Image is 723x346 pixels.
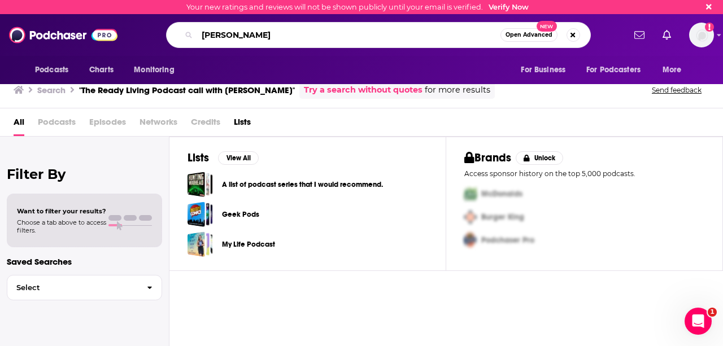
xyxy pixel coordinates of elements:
[82,59,120,81] a: Charts
[464,169,704,178] p: Access sponsor history on the top 5,000 podcasts.
[500,28,558,42] button: Open AdvancedNew
[234,113,251,136] a: Lists
[188,231,213,257] a: My Life Podcast
[481,235,534,245] span: Podchaser Pro
[89,62,114,78] span: Charts
[460,182,481,205] img: First Pro Logo
[481,212,524,222] span: Burger King
[140,113,177,136] span: Networks
[188,151,209,165] h2: Lists
[689,23,714,47] span: Logged in as tgilbride
[705,23,714,32] svg: Email not verified
[27,59,83,81] button: open menu
[489,3,529,11] a: Verify Now
[197,26,500,44] input: Search podcasts, credits, & more...
[7,275,162,300] button: Select
[648,85,705,95] button: Send feedback
[513,59,580,81] button: open menu
[481,189,522,199] span: McDonalds
[655,59,696,81] button: open menu
[191,113,220,136] span: Credits
[17,218,106,234] span: Choose a tab above to access filters.
[685,308,712,335] iframe: Intercom live chat
[188,202,213,227] a: Geek Pods
[222,208,259,221] a: Geek Pods
[37,85,66,95] h3: Search
[9,24,117,46] img: Podchaser - Follow, Share and Rate Podcasts
[79,85,295,95] h3: "The Ready Living Podcast call with [PERSON_NAME]"
[521,62,565,78] span: For Business
[425,84,490,97] span: for more results
[460,205,481,229] img: Second Pro Logo
[460,229,481,252] img: Third Pro Logo
[658,25,676,45] a: Show notifications dropdown
[134,62,174,78] span: Monitoring
[516,151,564,165] button: Unlock
[304,84,423,97] a: Try a search without quotes
[186,3,529,11] div: Your new ratings and reviews will not be shown publicly until your email is verified.
[708,308,717,317] span: 1
[537,21,557,32] span: New
[663,62,682,78] span: More
[464,151,511,165] h2: Brands
[222,238,275,251] a: My Life Podcast
[689,23,714,47] img: User Profile
[506,32,552,38] span: Open Advanced
[222,178,383,191] a: A list of podcast series that I would recommend.
[7,166,162,182] h2: Filter By
[188,151,259,165] a: ListsView All
[17,207,106,215] span: Want to filter your results?
[630,25,649,45] a: Show notifications dropdown
[7,256,162,267] p: Saved Searches
[218,151,259,165] button: View All
[188,172,213,197] a: A list of podcast series that I would recommend.
[586,62,641,78] span: For Podcasters
[14,113,24,136] a: All
[38,113,76,136] span: Podcasts
[579,59,657,81] button: open menu
[35,62,68,78] span: Podcasts
[126,59,189,81] button: open menu
[689,23,714,47] button: Show profile menu
[89,113,126,136] span: Episodes
[166,22,591,48] div: Search podcasts, credits, & more...
[7,284,138,291] span: Select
